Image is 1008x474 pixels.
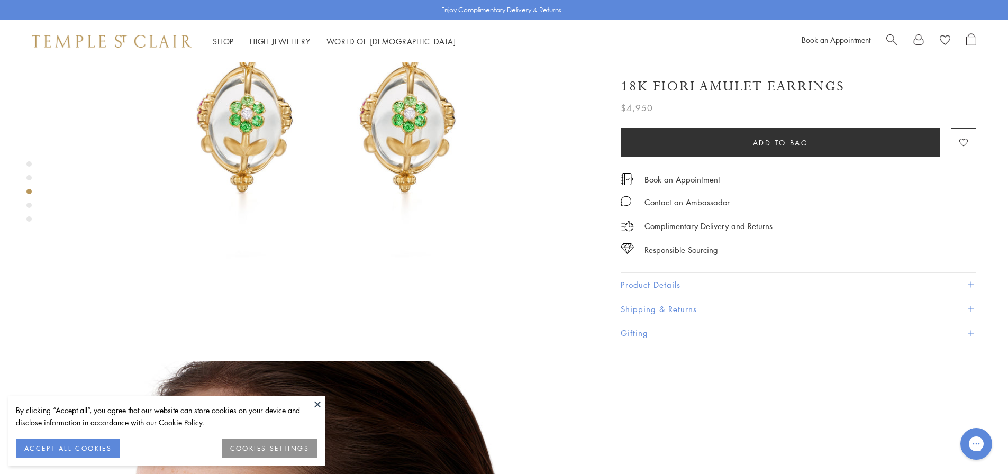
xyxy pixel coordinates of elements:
[940,33,950,49] a: View Wishlist
[222,439,317,458] button: COOKIES SETTINGS
[802,34,870,45] a: Book an Appointment
[886,33,897,49] a: Search
[16,404,317,429] div: By clicking “Accept all”, you agree that our website can store cookies on your device and disclos...
[644,196,730,209] div: Contact an Ambassador
[26,159,32,230] div: Product gallery navigation
[621,196,631,206] img: MessageIcon-01_2.svg
[644,220,773,233] p: Complimentary Delivery and Returns
[955,424,997,463] iframe: Gorgias live chat messenger
[644,243,718,257] div: Responsible Sourcing
[621,243,634,254] img: icon_sourcing.svg
[32,35,192,48] img: Temple St. Clair
[621,220,634,233] img: icon_delivery.svg
[621,173,633,185] img: icon_appointment.svg
[621,128,940,157] button: Add to bag
[621,77,844,96] h1: 18K Fiori Amulet Earrings
[621,321,976,345] button: Gifting
[644,174,720,185] a: Book an Appointment
[250,36,311,47] a: High JewelleryHigh Jewellery
[326,36,456,47] a: World of [DEMOGRAPHIC_DATA]World of [DEMOGRAPHIC_DATA]
[753,137,809,149] span: Add to bag
[966,33,976,49] a: Open Shopping Bag
[213,36,234,47] a: ShopShop
[441,5,561,15] p: Enjoy Complimentary Delivery & Returns
[16,439,120,458] button: ACCEPT ALL COOKIES
[621,101,653,115] span: $4,950
[621,273,976,297] button: Product Details
[621,297,976,321] button: Shipping & Returns
[213,35,456,48] nav: Main navigation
